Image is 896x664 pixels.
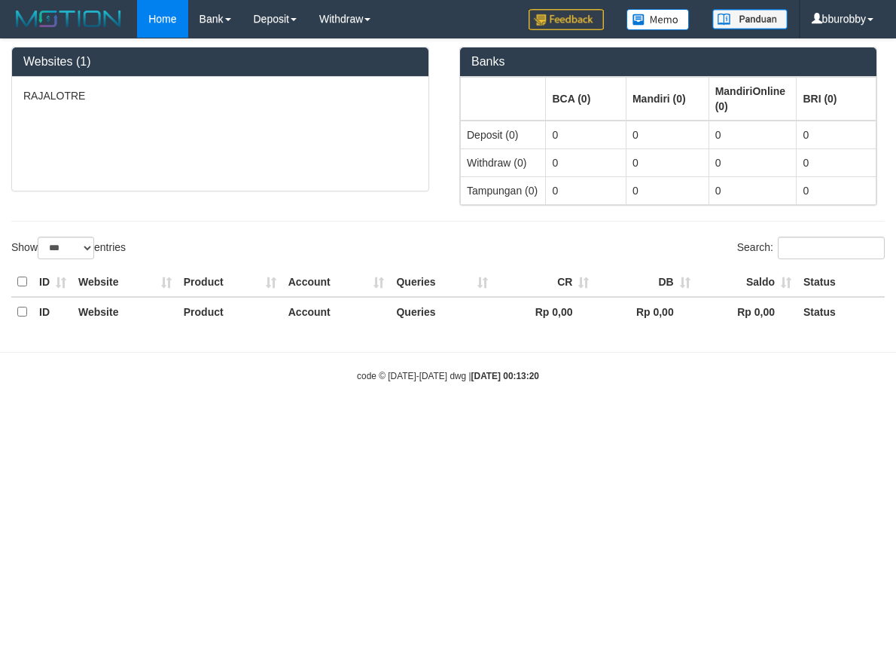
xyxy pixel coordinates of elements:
[626,176,709,204] td: 0
[709,121,797,149] td: 0
[546,77,626,121] th: Group: activate to sort column ascending
[709,176,797,204] td: 0
[33,268,72,297] th: ID
[72,268,178,297] th: Website
[626,121,709,149] td: 0
[709,77,797,121] th: Group: activate to sort column ascending
[797,268,885,297] th: Status
[282,268,391,297] th: Account
[33,297,72,326] th: ID
[626,148,709,176] td: 0
[797,121,876,149] td: 0
[626,9,690,30] img: Button%20Memo.svg
[461,121,546,149] td: Deposit (0)
[709,148,797,176] td: 0
[178,268,282,297] th: Product
[797,148,876,176] td: 0
[471,371,539,381] strong: [DATE] 00:13:20
[546,176,626,204] td: 0
[471,55,865,69] h3: Banks
[696,297,797,326] th: Rp 0,00
[778,237,885,259] input: Search:
[461,176,546,204] td: Tampungan (0)
[72,297,178,326] th: Website
[712,9,788,29] img: panduan.png
[626,77,709,121] th: Group: activate to sort column ascending
[38,237,94,259] select: Showentries
[390,268,494,297] th: Queries
[178,297,282,326] th: Product
[529,9,604,30] img: Feedback.jpg
[546,121,626,149] td: 0
[494,297,595,326] th: Rp 0,00
[494,268,595,297] th: CR
[11,8,126,30] img: MOTION_logo.png
[737,237,885,259] label: Search:
[461,148,546,176] td: Withdraw (0)
[11,237,126,259] label: Show entries
[461,77,546,121] th: Group: activate to sort column ascending
[696,268,797,297] th: Saldo
[797,176,876,204] td: 0
[357,371,539,381] small: code © [DATE]-[DATE] dwg |
[797,77,876,121] th: Group: activate to sort column ascending
[595,297,696,326] th: Rp 0,00
[282,297,391,326] th: Account
[595,268,696,297] th: DB
[797,297,885,326] th: Status
[23,55,417,69] h3: Websites (1)
[546,148,626,176] td: 0
[23,88,417,103] p: RAJALOTRE
[390,297,494,326] th: Queries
